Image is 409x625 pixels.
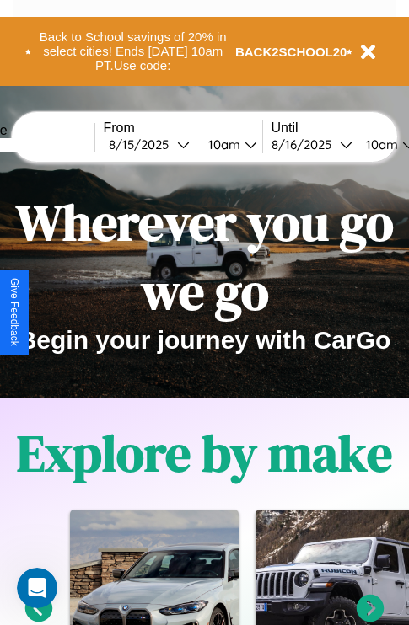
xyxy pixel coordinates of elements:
[272,136,340,152] div: 8 / 16 / 2025
[358,136,402,152] div: 10am
[104,136,195,153] button: 8/15/2025
[17,419,392,488] h1: Explore by make
[8,278,20,346] div: Give Feedback
[31,25,235,77] button: Back to School savings of 20% in select cities! Ends [DATE] 10am PT.Use code:
[235,45,347,59] b: BACK2SCHOOL20
[200,136,245,152] div: 10am
[195,136,262,153] button: 10am
[104,120,262,136] label: From
[109,136,177,152] div: 8 / 15 / 2025
[17,568,57,608] iframe: Intercom live chat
